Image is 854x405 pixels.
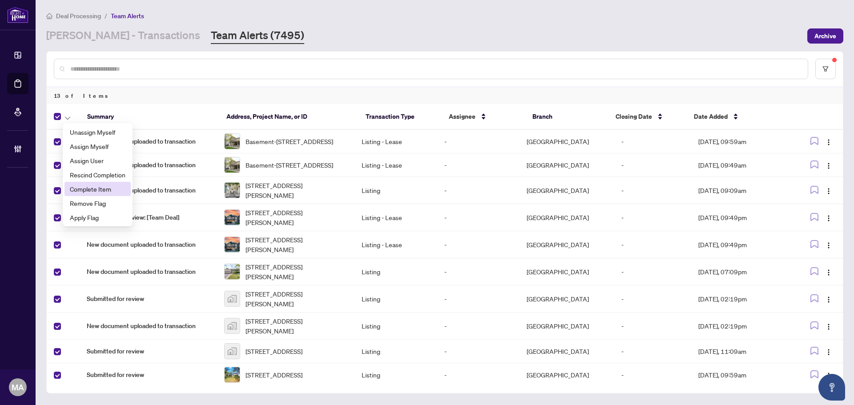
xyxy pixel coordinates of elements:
td: - [614,177,691,204]
td: - [614,130,691,153]
span: Submitted for review [87,294,210,304]
button: Logo [822,183,836,197]
span: New document uploaded to transaction [87,185,210,195]
td: Listing - Lease [354,130,437,153]
td: - [614,285,691,313]
button: Logo [822,319,836,333]
img: logo [7,7,28,23]
span: Archive [814,29,836,43]
td: [DATE], 09:59am [691,130,790,153]
td: [GEOGRAPHIC_DATA] [520,363,614,387]
img: Logo [825,296,832,303]
td: Listing [354,177,437,204]
td: - [614,204,691,231]
span: home [46,13,52,19]
button: Open asap [818,374,845,401]
span: [STREET_ADDRESS][PERSON_NAME] [246,208,347,227]
span: New document uploaded to transaction [87,267,210,277]
td: Listing [354,258,437,285]
td: [GEOGRAPHIC_DATA] [520,231,614,258]
td: [GEOGRAPHIC_DATA] [520,313,614,340]
img: Logo [825,188,832,195]
td: - [437,231,520,258]
span: Date Added [694,112,728,121]
button: Logo [822,237,836,252]
img: Logo [825,269,832,276]
td: [DATE], 11:09am [691,340,790,363]
th: Address, Project Name, or ID [219,104,359,130]
img: Logo [825,323,832,330]
button: Logo [822,158,836,172]
td: [DATE], 02:19pm [691,313,790,340]
img: thumbnail-img [225,367,240,382]
span: [STREET_ADDRESS] [246,370,302,380]
button: Logo [822,344,836,358]
th: Assignee [442,104,525,130]
span: Rescind Completion [70,170,125,180]
th: Summary [80,104,219,130]
td: - [437,285,520,313]
img: Logo [825,139,832,146]
td: [GEOGRAPHIC_DATA] [520,340,614,363]
td: [GEOGRAPHIC_DATA] [520,285,614,313]
span: [STREET_ADDRESS][PERSON_NAME] [246,289,347,309]
span: Closing Date [616,112,652,121]
td: - [614,363,691,387]
img: thumbnail-img [225,210,240,225]
td: - [614,258,691,285]
span: Assign Myself [70,141,125,151]
span: Basement-[STREET_ADDRESS] [246,136,333,146]
span: Submitted for review [87,346,210,356]
td: [DATE], 07:09pm [691,258,790,285]
td: - [614,340,691,363]
span: New document uploaded to transaction [87,240,210,249]
button: Logo [822,368,836,382]
img: thumbnail-img [225,237,240,252]
td: [GEOGRAPHIC_DATA] [520,177,614,204]
td: Listing - Lease [354,153,437,177]
td: Listing [354,340,437,363]
td: - [437,258,520,285]
span: [STREET_ADDRESS][PERSON_NAME] [246,180,347,200]
img: thumbnail-img [225,291,240,306]
td: - [437,153,520,177]
img: thumbnail-img [225,318,240,333]
td: [GEOGRAPHIC_DATA] [520,258,614,285]
span: [STREET_ADDRESS][PERSON_NAME] [246,262,347,281]
img: Logo [825,349,832,356]
a: Team Alerts (7495) [211,28,304,44]
td: Listing - Lease [354,204,437,231]
th: Branch [525,104,609,130]
td: - [437,313,520,340]
th: Transaction Type [359,104,442,130]
td: - [437,204,520,231]
td: - [614,153,691,177]
span: [STREET_ADDRESS] [246,346,302,356]
span: MA [12,381,24,393]
img: thumbnail-img [225,157,240,172]
a: [PERSON_NAME] - Transactions [46,28,200,44]
span: Team Alerts [111,12,144,20]
td: - [437,177,520,204]
img: Logo [825,215,832,222]
span: Submitted for review [87,370,210,380]
img: Logo [825,372,832,379]
div: 13 of Items [47,87,843,104]
button: Logo [822,134,836,148]
span: [STREET_ADDRESS][PERSON_NAME] [246,316,347,336]
td: - [437,130,520,153]
span: filter [822,66,829,72]
td: [DATE], 09:49am [691,153,790,177]
img: thumbnail-img [225,344,240,359]
button: filter [815,59,836,79]
td: [DATE], 09:49pm [691,204,790,231]
td: - [437,340,520,363]
img: thumbnail-img [225,183,240,198]
td: [DATE], 02:19pm [691,285,790,313]
td: Listing [354,313,437,340]
td: [DATE], 09:09am [691,177,790,204]
img: Logo [825,242,832,249]
td: [GEOGRAPHIC_DATA] [520,153,614,177]
td: [DATE], 09:59am [691,363,790,387]
span: New document uploaded to transaction [87,136,210,146]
